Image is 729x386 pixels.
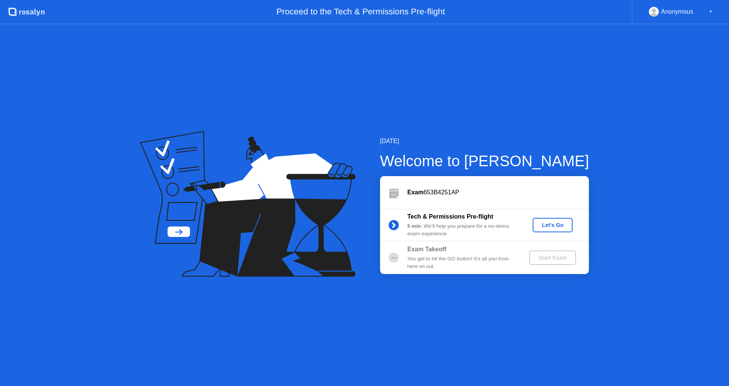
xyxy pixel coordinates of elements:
div: : We’ll help you prepare for a no-stress exam experience [407,222,517,238]
b: 5 min [407,223,421,229]
div: 653B4251AP [407,188,589,197]
div: Let's Go [536,222,570,228]
b: Exam [407,189,424,195]
b: Tech & Permissions Pre-flight [407,213,493,220]
button: Start Exam [529,251,576,265]
div: Welcome to [PERSON_NAME] [380,150,589,172]
div: Start Exam [532,255,573,261]
div: You get to hit the GO button! It’s all you from here on out [407,255,517,271]
button: Let's Go [533,218,573,232]
div: Anonymous [661,7,693,17]
div: [DATE] [380,137,589,146]
div: ▼ [709,7,713,17]
b: Exam Takeoff [407,246,447,252]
